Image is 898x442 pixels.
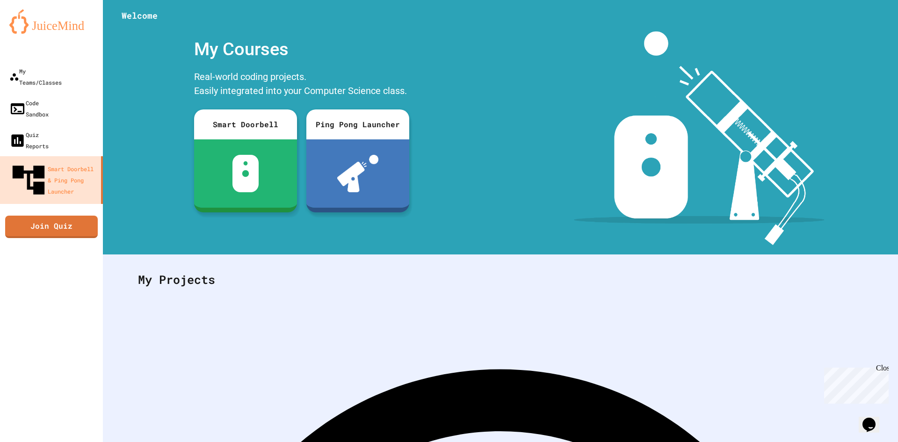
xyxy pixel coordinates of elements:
[306,109,409,139] div: Ping Pong Launcher
[4,4,65,59] div: Chat with us now!Close
[9,129,49,152] div: Quiz Reports
[9,9,94,34] img: logo-orange.svg
[574,31,825,245] img: banner-image-my-projects.png
[9,161,97,199] div: Smart Doorbell & Ping Pong Launcher
[337,155,379,192] img: ppl-with-ball.png
[9,97,49,120] div: Code Sandbox
[194,109,297,139] div: Smart Doorbell
[820,364,889,404] iframe: chat widget
[129,261,872,298] div: My Projects
[189,31,414,67] div: My Courses
[9,65,62,88] div: My Teams/Classes
[232,155,259,192] img: sdb-white.svg
[5,216,98,238] a: Join Quiz
[859,405,889,433] iframe: chat widget
[189,67,414,102] div: Real-world coding projects. Easily integrated into your Computer Science class.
